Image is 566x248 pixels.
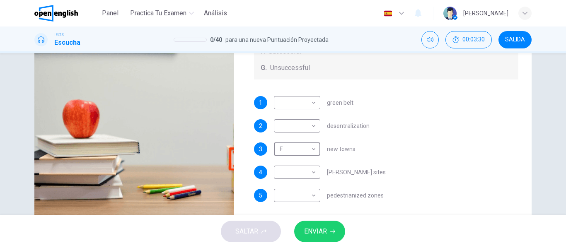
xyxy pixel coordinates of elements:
img: Profile picture [443,7,457,20]
div: Ocultar [445,31,492,48]
span: Panel [102,8,119,18]
span: new towns [327,146,356,152]
span: Practica tu examen [130,8,186,18]
span: Unsuccessful [270,63,310,73]
span: 00:03:30 [462,36,485,43]
span: 0 / 40 [210,35,222,45]
div: F [274,137,317,161]
a: OpenEnglish logo [34,5,97,22]
img: OpenEnglish logo [34,5,78,22]
span: green belt [327,100,353,106]
span: ENVIAR [304,226,327,237]
img: es [383,10,393,17]
div: [PERSON_NAME] [463,8,508,18]
span: [PERSON_NAME] sites [327,169,386,175]
button: 00:03:30 [445,31,492,48]
button: Análisis [201,6,230,21]
span: pedestrianized zones [327,193,384,198]
span: para una nueva Puntuación Proyectada [225,35,329,45]
span: 3 [259,146,262,152]
h1: Escucha [54,38,80,48]
span: 2 [259,123,262,129]
span: 1 [259,100,262,106]
span: G. [261,63,267,73]
span: desentralization [327,123,370,129]
button: Practica tu examen [127,6,197,21]
span: IELTS [54,32,64,38]
button: Panel [97,6,123,21]
img: Case Study [34,17,234,219]
button: SALIDA [498,31,532,48]
span: SALIDA [505,36,525,43]
div: Silenciar [421,31,439,48]
button: ENVIAR [294,221,345,242]
span: 4 [259,169,262,175]
span: 5 [259,193,262,198]
span: Análisis [204,8,227,18]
